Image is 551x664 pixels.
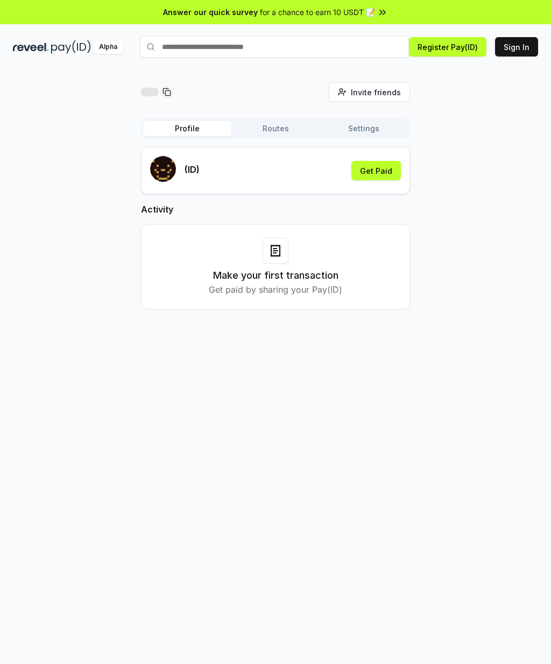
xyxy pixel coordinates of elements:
[213,268,338,283] h3: Make your first transaction
[260,6,375,18] span: for a chance to earn 10 USDT 📝
[185,163,200,176] p: (ID)
[320,121,408,136] button: Settings
[163,6,258,18] span: Answer our quick survey
[143,121,231,136] button: Profile
[231,121,320,136] button: Routes
[93,40,123,54] div: Alpha
[51,40,91,54] img: pay_id
[351,161,401,180] button: Get Paid
[409,37,486,56] button: Register Pay(ID)
[13,40,49,54] img: reveel_dark
[329,82,410,102] button: Invite friends
[351,87,401,98] span: Invite friends
[209,283,342,296] p: Get paid by sharing your Pay(ID)
[141,203,410,216] h2: Activity
[495,37,538,56] button: Sign In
